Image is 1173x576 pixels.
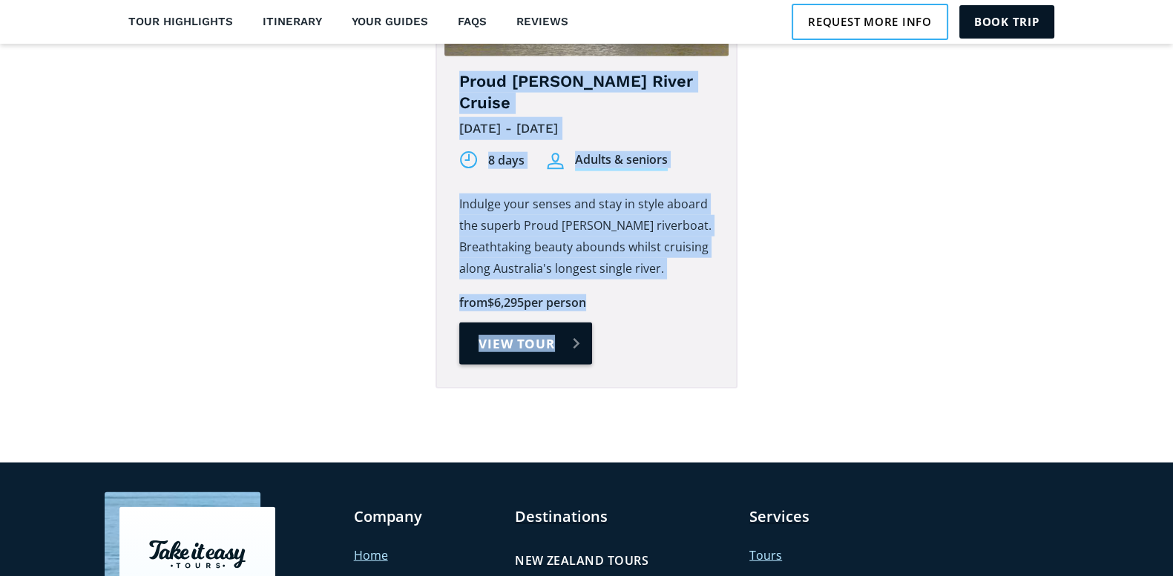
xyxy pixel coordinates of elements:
[487,294,524,311] div: $6,295
[343,4,438,39] a: Your guides
[749,507,809,526] a: Services
[459,193,714,279] p: Indulge your senses and stay in style aboard the superb Proud [PERSON_NAME] riverboat. Breathtaki...
[354,547,388,563] a: Home
[498,152,525,169] div: days
[459,117,714,140] div: [DATE] - [DATE]
[488,152,495,169] div: 8
[449,4,496,39] a: FAQs
[459,294,487,311] div: from
[354,507,500,526] h3: Company
[959,5,1054,38] a: Book trip
[524,294,586,311] div: per person
[515,545,648,576] a: New Zealand tours
[792,4,948,39] a: Request more info
[507,4,578,39] a: Reviews
[254,4,332,39] a: Itinerary
[149,540,246,569] img: Take it easy tours
[515,552,648,569] h4: New Zealand tours
[575,151,668,171] div: Adults & seniors
[749,547,782,563] a: Tours
[515,507,608,526] a: Destinations
[119,4,243,39] a: Tour highlights
[459,322,592,365] a: View tour
[459,71,714,113] h5: Proud [PERSON_NAME] River Cruise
